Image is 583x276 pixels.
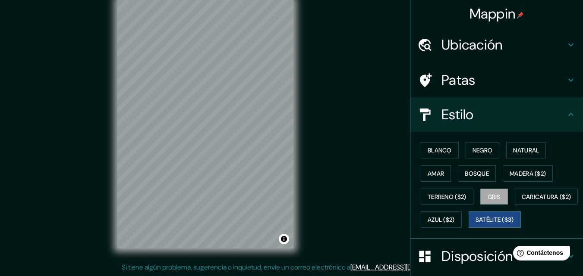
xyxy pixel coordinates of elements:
img: pin-icon.png [517,12,524,19]
font: Negro [473,146,493,154]
iframe: Lanzador de widgets de ayuda [506,242,574,267]
div: Patas [410,63,583,97]
button: Natural [506,142,546,158]
font: Terreno ($2) [428,193,466,201]
font: Gris [488,193,501,201]
button: Activar o desactivar atribución [279,234,289,244]
a: [EMAIL_ADDRESS][DOMAIN_NAME] [350,263,457,272]
font: Mappin [470,5,516,23]
div: Ubicación [410,28,583,62]
font: Amar [428,170,444,177]
button: Satélite ($3) [469,211,521,228]
font: Patas [441,71,476,89]
button: Blanco [421,142,459,158]
button: Bosque [458,165,496,182]
font: Bosque [465,170,489,177]
font: Azul ($2) [428,216,455,224]
button: Gris [480,189,508,205]
font: Caricatura ($2) [522,193,571,201]
font: Estilo [441,105,474,124]
button: Madera ($2) [503,165,553,182]
div: Estilo [410,97,583,132]
font: Si tiene algún problema, sugerencia o inquietud, envíe un correo electrónico a [122,263,350,272]
button: Amar [421,165,451,182]
font: Blanco [428,146,452,154]
button: Azul ($2) [421,211,462,228]
button: Negro [466,142,500,158]
font: Ubicación [441,36,503,54]
font: Natural [513,146,539,154]
button: Terreno ($2) [421,189,473,205]
button: Caricatura ($2) [515,189,578,205]
font: Satélite ($3) [476,216,514,224]
font: Disposición [441,247,513,265]
div: Disposición [410,239,583,273]
font: Madera ($2) [510,170,546,177]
